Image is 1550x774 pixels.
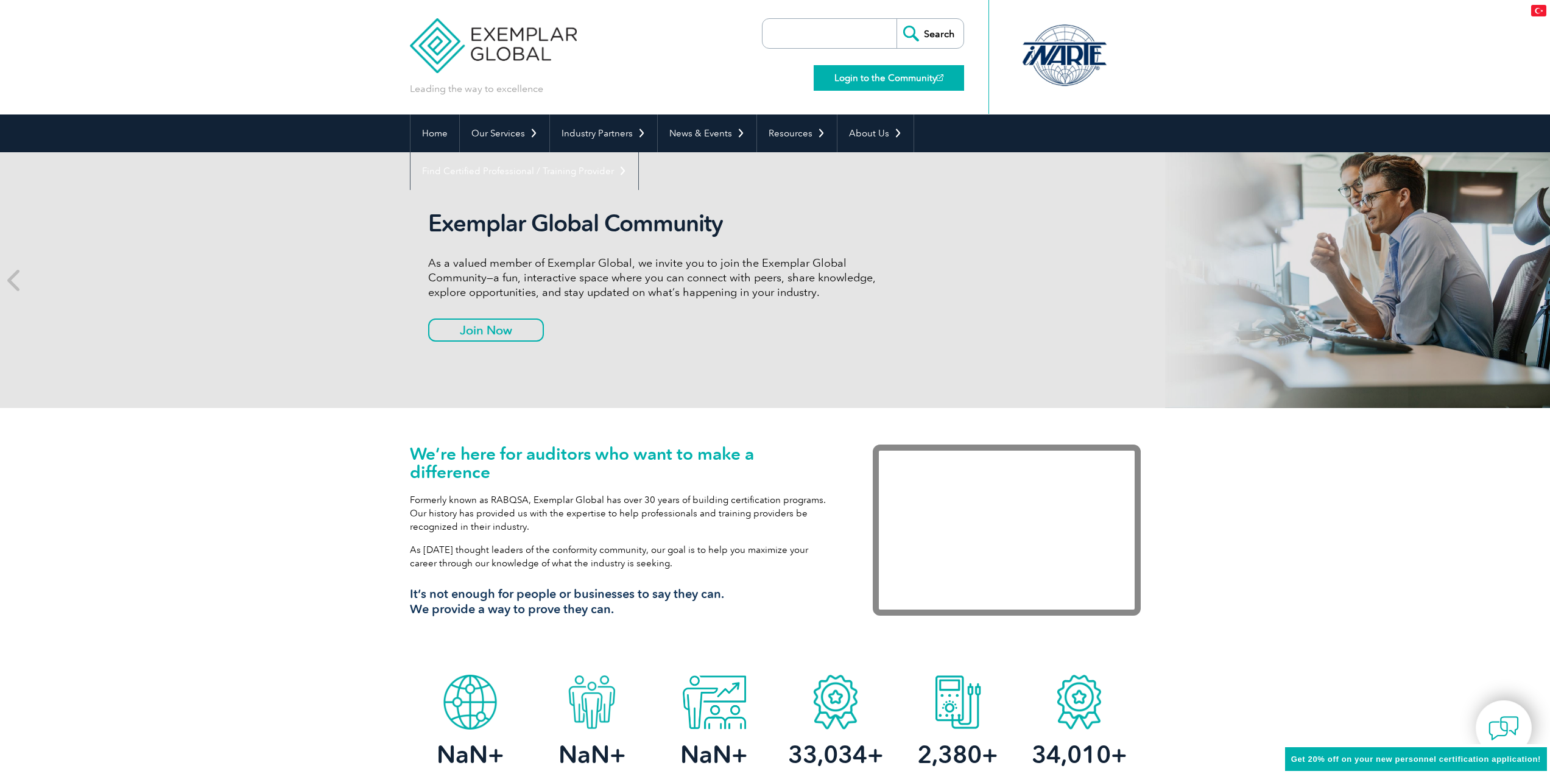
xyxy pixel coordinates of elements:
a: Join Now [428,318,544,342]
img: contact-chat.png [1488,713,1519,744]
p: Formerly known as RABQSA, Exemplar Global has over 30 years of building certification programs. O... [410,493,836,533]
span: 2,380 [917,740,982,769]
img: open_square.png [937,74,943,81]
input: Search [897,19,963,48]
span: 33,034 [788,740,867,769]
p: Leading the way to excellence [410,82,543,96]
a: Our Services [460,114,549,152]
a: Resources [757,114,837,152]
p: As [DATE] thought leaders of the conformity community, our goal is to help you maximize your care... [410,543,836,570]
h2: + [653,745,775,764]
a: News & Events [658,114,756,152]
h2: + [531,745,653,764]
a: Industry Partners [550,114,657,152]
span: 34,010 [1032,740,1111,769]
a: Find Certified Professional / Training Provider [410,152,638,190]
a: Login to the Community [814,65,964,91]
span: NaN [437,740,488,769]
span: NaN [558,740,610,769]
iframe: Exemplar Global: Working together to make a difference [873,445,1141,616]
h2: + [775,745,897,764]
a: Home [410,114,459,152]
h3: It’s not enough for people or businesses to say they can. We provide a way to prove they can. [410,586,836,617]
h2: + [897,745,1018,764]
h1: We’re here for auditors who want to make a difference [410,445,836,481]
span: Get 20% off on your new personnel certification application! [1291,755,1541,764]
a: About Us [837,114,914,152]
p: As a valued member of Exemplar Global, we invite you to join the Exemplar Global Community—a fun,... [428,256,885,300]
img: tr [1531,5,1546,16]
span: NaN [680,740,731,769]
h2: Exemplar Global Community [428,209,885,237]
h2: + [1018,745,1140,764]
h2: + [410,745,532,764]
